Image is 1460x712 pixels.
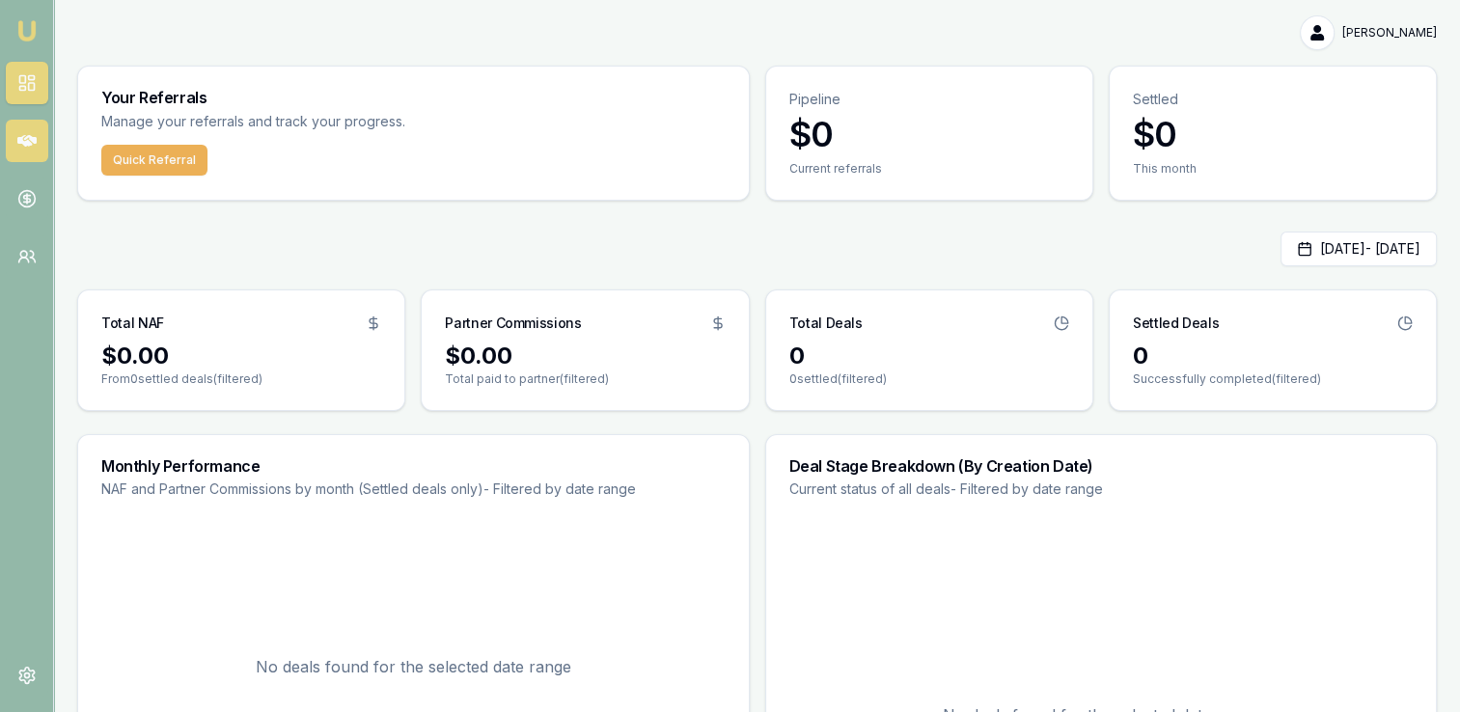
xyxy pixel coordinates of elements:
h3: Total NAF [101,314,164,333]
p: From 0 settled deals (filtered) [101,371,381,387]
h3: Your Referrals [101,90,726,105]
p: Total paid to partner (filtered) [445,371,725,387]
h3: Partner Commissions [445,314,581,333]
button: Quick Referral [101,145,207,176]
h3: $0 [1133,115,1413,153]
div: 0 [789,341,1069,371]
button: [DATE]- [DATE] [1281,232,1437,266]
h3: $0 [789,115,1069,153]
div: Current referrals [789,161,1069,177]
div: $0.00 [101,341,381,371]
p: 0 settled (filtered) [789,371,1069,387]
img: emu-icon-u.png [15,19,39,42]
p: Current status of all deals - Filtered by date range [789,479,1414,499]
span: [PERSON_NAME] [1342,25,1437,41]
p: Settled [1133,90,1413,109]
h3: Monthly Performance [101,458,726,474]
h3: Total Deals [789,314,863,333]
div: This month [1133,161,1413,177]
p: NAF and Partner Commissions by month (Settled deals only) - Filtered by date range [101,479,726,499]
h3: Settled Deals [1133,314,1219,333]
p: Manage your referrals and track your progress. [101,111,595,133]
h3: Deal Stage Breakdown (By Creation Date) [789,458,1414,474]
p: Pipeline [789,90,1069,109]
div: 0 [1133,341,1413,371]
p: Successfully completed (filtered) [1133,371,1413,387]
div: $0.00 [445,341,725,371]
